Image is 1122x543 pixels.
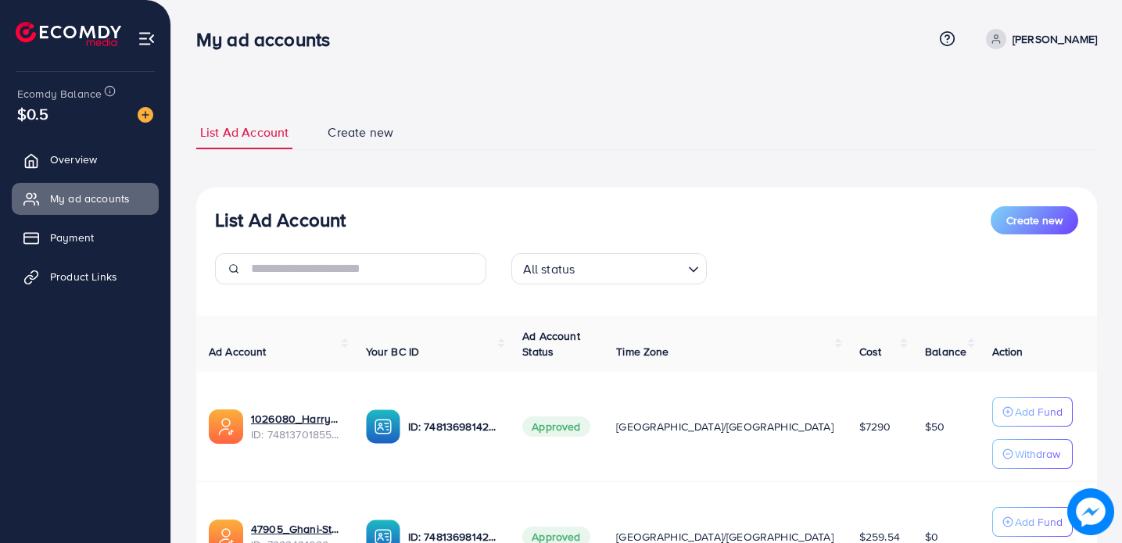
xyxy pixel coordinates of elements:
span: Ecomdy Balance [17,86,102,102]
span: Action [992,344,1023,359]
span: Create new [328,123,393,141]
span: ID: 7481370185598025729 [251,427,341,442]
p: ID: 7481369814251044881 [408,417,498,436]
a: Overview [12,144,159,175]
span: Approved [522,416,590,437]
img: image [1067,488,1114,535]
button: Add Fund [992,397,1073,427]
h3: My ad accounts [196,28,342,51]
span: Ad Account [209,344,267,359]
a: Product Links [12,261,159,292]
h3: List Ad Account [215,209,346,231]
img: logo [16,22,121,46]
a: My ad accounts [12,183,159,214]
p: Add Fund [1015,513,1063,531]
span: Your BC ID [366,344,420,359]
p: Withdraw [1015,445,1060,463]
span: $0.5 [17,102,49,125]
span: Balance [925,344,966,359]
button: Withdraw [992,439,1073,469]
span: All status [520,258,579,280]
span: $7290 [859,419,891,434]
div: <span class='underline'>1026080_Harrys Store_1741892246211</span></br>7481370185598025729 [251,411,341,443]
div: Search for option [511,253,707,284]
span: Overview [50,152,97,167]
span: Cost [859,344,882,359]
img: menu [138,30,156,48]
span: Payment [50,230,94,245]
span: Create new [1006,213,1063,228]
button: Create new [991,206,1078,234]
img: ic-ba-acc.ded83a64.svg [366,409,400,444]
span: Time Zone [616,344,669,359]
img: ic-ads-acc.e4c84228.svg [209,409,243,444]
span: Product Links [50,269,117,284]
p: [PERSON_NAME] [1013,30,1097,48]
a: Payment [12,222,159,253]
input: Search for option [579,255,681,280]
img: image [138,107,153,123]
p: Add Fund [1015,402,1063,421]
a: 1026080_Harrys Store_1741892246211 [251,411,341,427]
span: [GEOGRAPHIC_DATA]/[GEOGRAPHIC_DATA] [616,419,833,434]
span: My ad accounts [50,191,130,206]
a: 47905_Ghani-Store_1704886350257 [251,521,341,537]
span: List Ad Account [200,123,289,141]
a: [PERSON_NAME] [980,29,1097,49]
span: $50 [925,419,945,434]
button: Add Fund [992,507,1073,537]
span: Ad Account Status [522,328,580,359]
